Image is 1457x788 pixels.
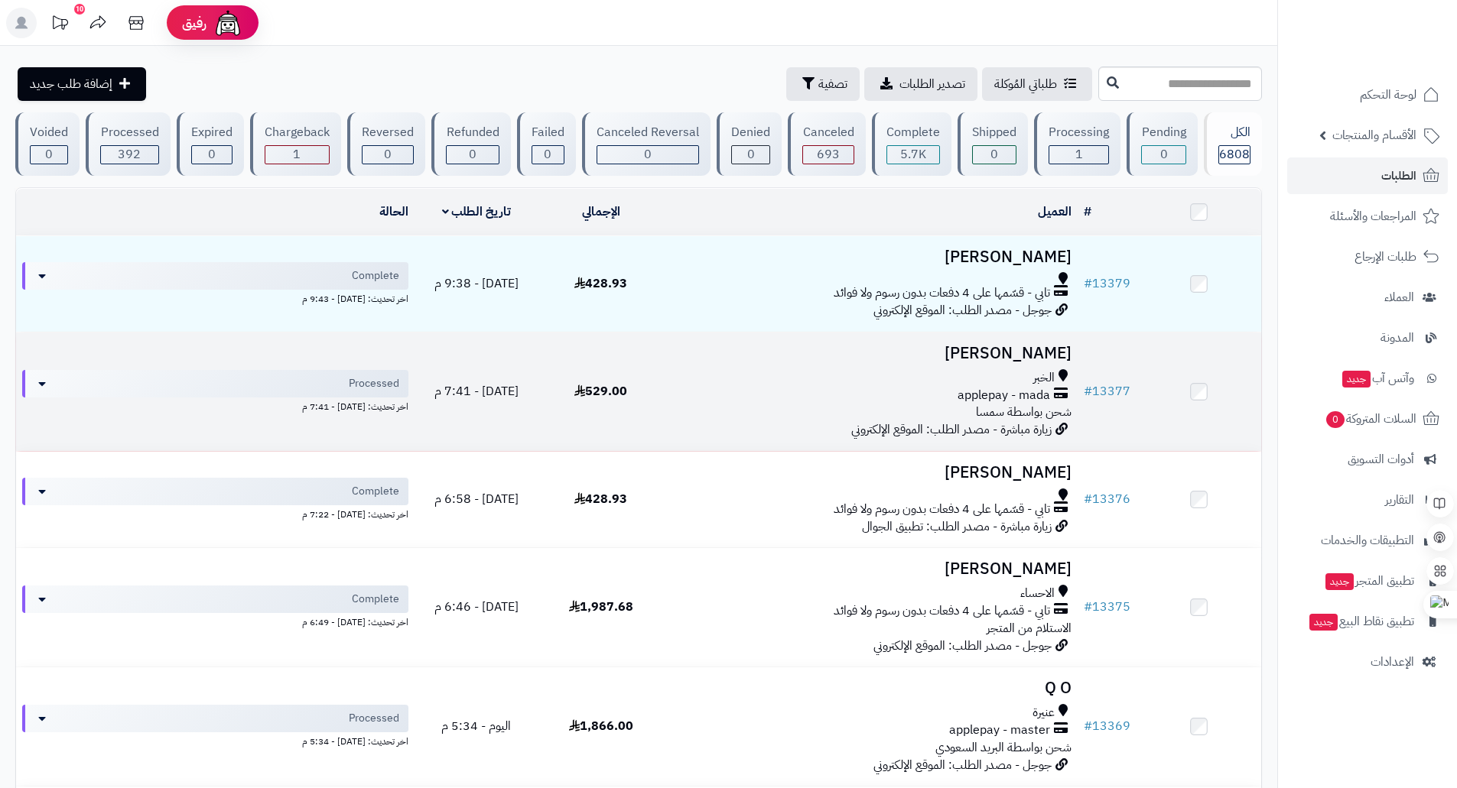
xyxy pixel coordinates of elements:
div: الكل [1218,124,1250,141]
h3: Q O [669,679,1072,697]
a: #13379 [1084,274,1130,293]
a: Reversed 0 [344,112,428,176]
a: وآتس آبجديد [1287,360,1448,397]
div: اخر تحديث: [DATE] - 7:22 م [22,505,408,521]
span: زيارة مباشرة - مصدر الطلب: الموقع الإلكتروني [851,420,1052,439]
div: Processing [1049,124,1109,141]
span: 428.93 [574,490,627,508]
a: #13375 [1084,598,1130,616]
span: # [1084,274,1092,293]
span: اليوم - 5:34 م [441,717,511,735]
span: التقارير [1385,489,1414,511]
div: 0 [973,146,1016,164]
span: applepay - mada [958,387,1050,404]
span: 392 [118,145,141,164]
div: Complete [886,124,940,141]
button: تصفية [786,67,860,101]
h3: [PERSON_NAME] [669,345,1072,362]
span: 0 [1160,145,1168,164]
div: اخر تحديث: [DATE] - 7:41 م [22,397,408,413]
span: Processed [349,711,399,726]
span: # [1084,382,1092,400]
a: Expired 0 [174,112,247,176]
span: 6808 [1219,145,1250,164]
h3: [PERSON_NAME] [669,560,1072,578]
span: 0 [644,145,652,164]
span: 0 [1326,411,1345,428]
div: Denied [731,124,770,141]
div: Refunded [446,124,499,141]
a: Pending 0 [1124,112,1200,176]
div: 5721 [887,146,939,164]
img: logo-2.png [1353,11,1442,44]
span: التطبيقات والخدمات [1321,530,1414,551]
a: طلبات الإرجاع [1287,238,1448,275]
a: تحديثات المنصة [41,8,79,42]
a: تطبيق المتجرجديد [1287,563,1448,599]
span: إضافة طلب جديد [30,75,112,93]
a: Shipped 0 [955,112,1031,176]
span: تابي - قسّمها على 4 دفعات بدون رسوم ولا فوائد [834,602,1050,620]
span: أدوات التسويق [1348,449,1414,470]
span: # [1084,598,1092,616]
div: 0 [597,146,698,164]
span: 529.00 [574,382,627,400]
span: 0 [384,145,392,164]
span: [DATE] - 6:46 م [434,598,519,616]
div: 392 [101,146,158,164]
span: جديد [1325,573,1354,590]
a: Canceled Reversal 0 [579,112,714,176]
span: Processed [349,376,399,391]
a: إضافة طلب جديد [18,67,146,101]
span: تصدير الطلبات [899,75,965,93]
span: # [1084,490,1092,508]
a: Chargeback 1 [247,112,344,176]
a: تطبيق نقاط البيعجديد [1287,603,1448,640]
a: Failed 0 [514,112,579,176]
div: 693 [803,146,853,164]
span: لوحة التحكم [1360,84,1416,105]
span: 1,987.68 [569,598,633,616]
span: 0 [208,145,216,164]
span: الخبر [1033,369,1055,387]
a: Complete 5.7K [869,112,955,176]
a: لوحة التحكم [1287,76,1448,113]
span: زيارة مباشرة - مصدر الطلب: تطبيق الجوال [862,517,1052,536]
span: تطبيق نقاط البيع [1308,611,1414,632]
div: اخر تحديث: [DATE] - 9:43 م [22,290,408,306]
span: تصفية [818,75,847,93]
span: 1 [1075,145,1083,164]
div: Shipped [972,124,1016,141]
span: [DATE] - 7:41 م [434,382,519,400]
span: 1,866.00 [569,717,633,735]
div: Expired [191,124,233,141]
a: الإجمالي [582,203,620,221]
a: Processed 392 [83,112,173,176]
span: الاستلام من المتجر [987,619,1072,637]
div: 1 [1049,146,1108,164]
span: Complete [352,484,399,499]
a: المراجعات والأسئلة [1287,198,1448,235]
div: Chargeback [265,124,330,141]
span: جوجل - مصدر الطلب: الموقع الإلكتروني [873,756,1052,774]
div: Failed [532,124,564,141]
a: Denied 0 [714,112,785,176]
a: Canceled 693 [785,112,868,176]
span: 0 [990,145,998,164]
a: الحالة [379,203,408,221]
span: الاحساء [1020,585,1055,602]
span: الإعدادات [1371,651,1414,673]
span: رفيق [182,14,207,32]
span: تطبيق المتجر [1324,570,1414,592]
span: الطلبات [1381,165,1416,186]
h3: [PERSON_NAME] [669,248,1072,266]
span: 1 [293,145,301,164]
div: Pending [1141,124,1185,141]
a: Voided 0 [12,112,83,176]
div: Canceled [802,124,854,141]
span: 0 [544,145,551,164]
div: 1 [265,146,329,164]
span: [DATE] - 9:38 م [434,274,519,293]
div: 0 [31,146,67,164]
span: جوجل - مصدر الطلب: الموقع الإلكتروني [873,637,1052,655]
